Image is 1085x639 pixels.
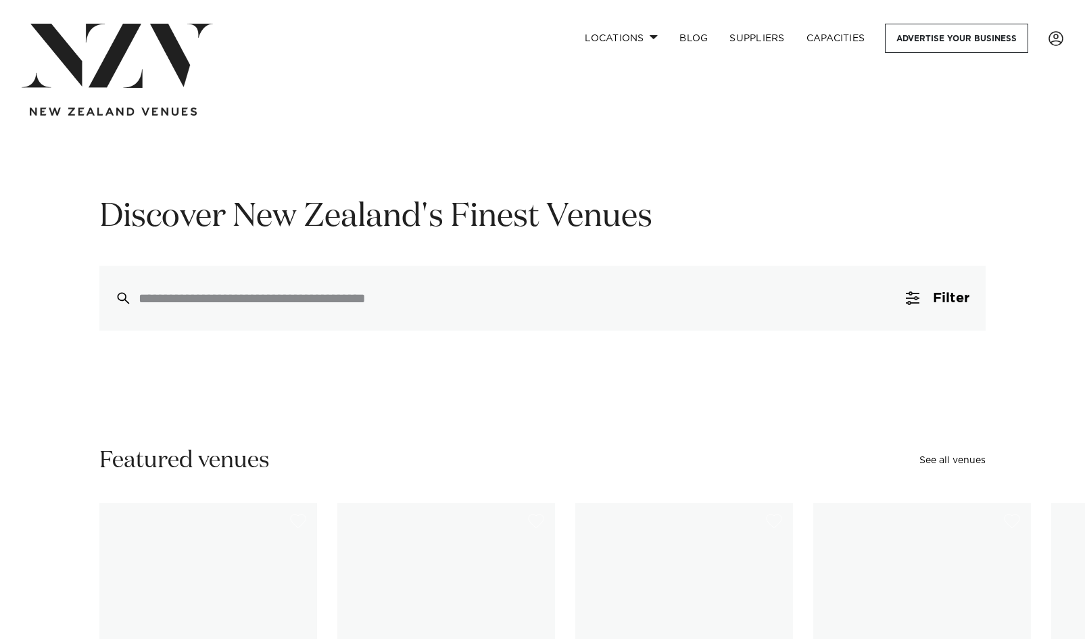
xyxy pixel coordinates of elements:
img: nzv-logo.png [22,24,213,88]
a: Capacities [796,24,876,53]
h1: Discover New Zealand's Finest Venues [99,196,986,239]
a: BLOG [669,24,719,53]
a: SUPPLIERS [719,24,795,53]
img: new-zealand-venues-text.png [30,108,197,116]
a: See all venues [919,456,986,465]
span: Filter [933,291,969,305]
button: Filter [890,266,986,331]
h2: Featured venues [99,446,270,476]
a: Advertise your business [885,24,1028,53]
a: Locations [574,24,669,53]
